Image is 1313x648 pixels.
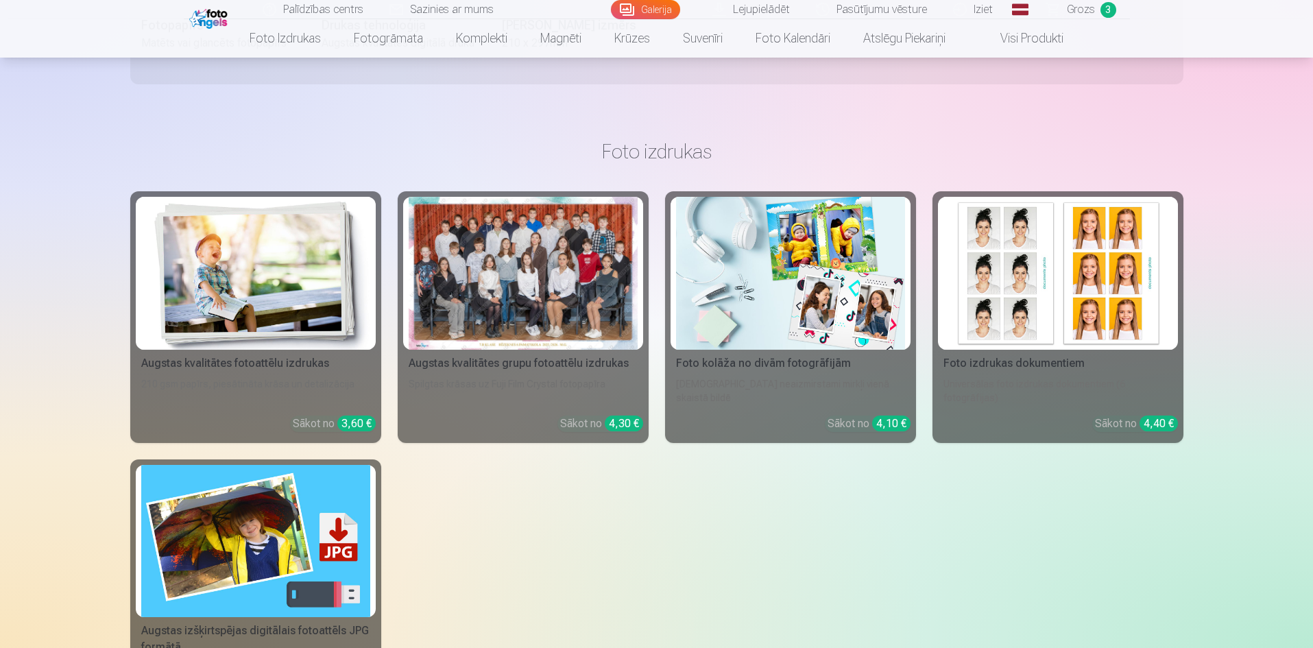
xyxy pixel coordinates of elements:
[1067,1,1095,18] span: Grozs
[524,19,598,58] a: Magnēti
[130,191,381,443] a: Augstas kvalitātes fotoattēlu izdrukasAugstas kvalitātes fotoattēlu izdrukas210 gsm papīrs, piesā...
[233,19,337,58] a: Foto izdrukas
[872,416,911,431] div: 4,10 €
[739,19,847,58] a: Foto kalendāri
[666,19,739,58] a: Suvenīri
[605,416,643,431] div: 4,30 €
[337,19,439,58] a: Fotogrāmata
[938,377,1178,405] div: Universālas foto izdrukas dokumentiem (6 fotogrāfijas)
[1095,416,1178,432] div: Sākot no
[141,465,370,618] img: Augstas izšķirtspējas digitālais fotoattēls JPG formātā
[560,416,643,432] div: Sākot no
[439,19,524,58] a: Komplekti
[938,355,1178,372] div: Foto izdrukas dokumentiem
[932,191,1183,443] a: Foto izdrukas dokumentiemFoto izdrukas dokumentiemUniversālas foto izdrukas dokumentiem (6 fotogr...
[1140,416,1178,431] div: 4,40 €
[943,197,1172,350] img: Foto izdrukas dokumentiem
[671,355,911,372] div: Foto kolāža no divām fotogrāfijām
[665,191,916,443] a: Foto kolāža no divām fotogrāfijāmFoto kolāža no divām fotogrāfijām[DEMOGRAPHIC_DATA] neaizmirstam...
[141,139,1172,164] h3: Foto izdrukas
[671,377,911,405] div: [DEMOGRAPHIC_DATA] neaizmirstami mirkļi vienā skaistā bildē
[293,416,376,432] div: Sākot no
[403,377,643,405] div: Spilgtas krāsas uz Fuji Film Crystal fotopapīra
[962,19,1080,58] a: Visi produkti
[189,5,231,29] img: /fa1
[136,377,376,405] div: 210 gsm papīrs, piesātināta krāsa un detalizācija
[141,197,370,350] img: Augstas kvalitātes fotoattēlu izdrukas
[828,416,911,432] div: Sākot no
[136,355,376,372] div: Augstas kvalitātes fotoattēlu izdrukas
[403,355,643,372] div: Augstas kvalitātes grupu fotoattēlu izdrukas
[847,19,962,58] a: Atslēgu piekariņi
[676,197,905,350] img: Foto kolāža no divām fotogrāfijām
[337,416,376,431] div: 3,60 €
[1100,2,1116,18] span: 3
[598,19,666,58] a: Krūzes
[398,191,649,443] a: Augstas kvalitātes grupu fotoattēlu izdrukasSpilgtas krāsas uz Fuji Film Crystal fotopapīraSākot ...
